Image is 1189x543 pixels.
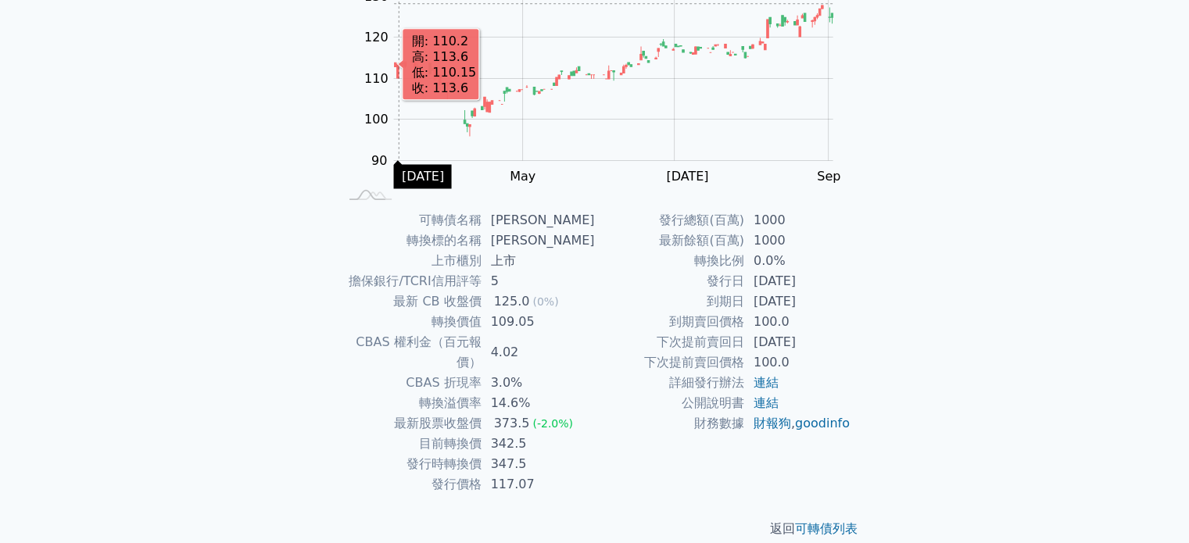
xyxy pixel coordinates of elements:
[532,417,573,430] span: (-2.0%)
[744,332,851,352] td: [DATE]
[338,454,482,474] td: 發行時轉換價
[754,375,779,390] a: 連結
[744,413,851,434] td: ,
[338,413,482,434] td: 最新股票收盤價
[795,416,850,430] a: goodinfo
[338,230,482,251] td: 轉換標的名稱
[595,230,744,251] td: 最新餘額(百萬)
[338,210,482,230] td: 可轉債名稱
[394,5,833,137] g: Series
[744,230,851,251] td: 1000
[744,312,851,332] td: 100.0
[817,169,840,184] tspan: Sep
[491,291,533,312] div: 125.0
[338,251,482,271] td: 上市櫃別
[482,271,595,291] td: 5
[338,393,482,413] td: 轉換溢價率
[595,291,744,312] td: 到期日
[595,373,744,393] td: 詳細發行辦法
[595,251,744,271] td: 轉換比例
[744,210,851,230] td: 1000
[338,434,482,454] td: 目前轉換價
[795,521,858,536] a: 可轉債列表
[482,454,595,474] td: 347.5
[482,251,595,271] td: 上市
[491,413,533,434] div: 373.5
[595,312,744,332] td: 到期賣回價格
[364,112,389,127] tspan: 100
[338,373,482,393] td: CBAS 折現率
[482,393,595,413] td: 14.6%
[595,210,744,230] td: 發行總額(百萬)
[744,271,851,291] td: [DATE]
[371,153,387,168] tspan: 90
[482,434,595,454] td: 342.5
[595,332,744,352] td: 下次提前賣回日
[532,295,558,308] span: (0%)
[338,291,482,312] td: 最新 CB 收盤價
[754,416,791,430] a: 財報狗
[482,474,595,495] td: 117.07
[595,271,744,291] td: 發行日
[744,352,851,373] td: 100.0
[320,520,870,538] p: 返回
[754,395,779,410] a: 連結
[482,210,595,230] td: [PERSON_NAME]
[338,312,482,332] td: 轉換價值
[595,393,744,413] td: 公開說明書
[338,271,482,291] td: 擔保銀行/TCRI信用評等
[482,312,595,332] td: 109.05
[510,169,535,184] tspan: May
[666,169,708,184] tspan: [DATE]
[482,332,595,373] td: 4.02
[595,352,744,373] td: 下次提前賣回價格
[364,30,389,45] tspan: 120
[338,332,482,373] td: CBAS 權利金（百元報價）
[595,413,744,434] td: 財務數據
[364,71,389,86] tspan: 110
[482,373,595,393] td: 3.0%
[744,291,851,312] td: [DATE]
[482,230,595,251] td: [PERSON_NAME]
[338,474,482,495] td: 發行價格
[744,251,851,271] td: 0.0%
